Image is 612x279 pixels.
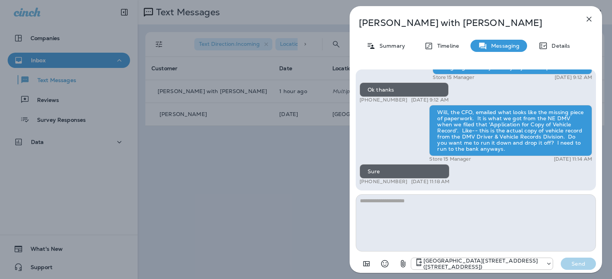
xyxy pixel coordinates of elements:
[360,82,449,97] div: Ok thanks
[411,179,449,185] p: [DATE] 11:18 AM
[359,18,568,28] p: [PERSON_NAME] with [PERSON_NAME]
[433,43,459,49] p: Timeline
[554,156,592,162] p: [DATE] 11:14 AM
[423,258,542,270] p: [GEOGRAPHIC_DATA][STREET_ADDRESS] ([STREET_ADDRESS])
[360,179,407,185] p: [PHONE_NUMBER]
[548,43,570,49] p: Details
[376,43,405,49] p: Summary
[360,164,449,179] div: Sure
[555,74,592,81] p: [DATE] 9:12 AM
[377,256,392,271] button: Select an emoji
[433,74,474,81] p: Store 15 Manager
[411,97,449,103] p: [DATE] 9:12 AM
[359,256,374,271] button: Add in a premade template
[429,156,470,162] p: Store 15 Manager
[360,97,407,103] p: [PHONE_NUMBER]
[411,258,553,270] div: +1 (402) 891-8464
[487,43,519,49] p: Messaging
[429,105,592,156] div: Will, the CFO, emailed what looks like the missing piece of paperwork. It is what we got from the...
